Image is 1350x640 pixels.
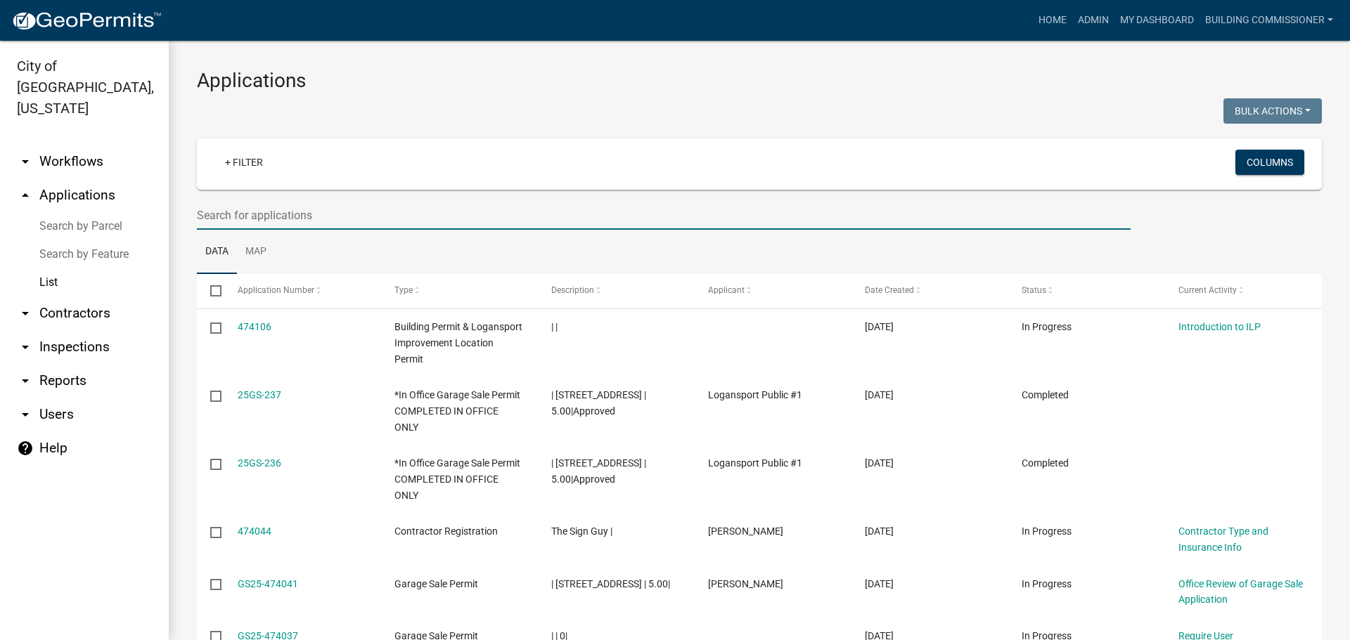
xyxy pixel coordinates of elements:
[238,578,298,589] a: GS25-474041
[708,457,802,469] span: Logansport Public #1
[224,274,380,308] datatable-header-cell: Application Number
[197,201,1131,230] input: Search for applications
[551,578,670,589] span: | 301 Burlington Ave | 5.00|
[238,389,281,400] a: 25GS-237
[1022,321,1072,332] span: In Progress
[197,69,1322,93] h3: Applications
[708,285,745,295] span: Applicant
[551,457,646,485] span: | 2719 Emmet Dr | 5.00|Approved
[695,274,851,308] datatable-header-cell: Applicant
[1178,578,1303,606] a: Office Review of Garage Sale Application
[551,525,612,537] span: The Sign Guy |
[380,274,537,308] datatable-header-cell: Type
[238,525,271,537] a: 474044
[865,285,914,295] span: Date Created
[708,525,783,537] span: Justin West
[394,321,522,365] span: Building Permit & Logansport Improvement Location Permit
[1200,7,1339,34] a: Building Commissioner
[1022,389,1069,400] span: Completed
[551,285,594,295] span: Description
[214,150,274,175] a: + Filter
[1022,457,1069,469] span: Completed
[538,274,695,308] datatable-header-cell: Description
[851,274,1008,308] datatable-header-cell: Date Created
[1114,7,1200,34] a: My Dashboard
[551,389,646,417] span: | 823 sunset drive | 5.00|Approved
[394,457,520,501] span: *In Office Garage Sale Permit COMPLETED IN OFFICE ONLY
[197,274,224,308] datatable-header-cell: Select
[1022,525,1072,537] span: In Progress
[1022,578,1072,589] span: In Progress
[1022,285,1046,295] span: Status
[1223,98,1322,124] button: Bulk Actions
[865,525,894,537] span: 09/05/2025
[238,457,281,469] a: 25GS-236
[865,578,894,589] span: 09/05/2025
[17,187,34,204] i: arrow_drop_up
[394,525,498,537] span: Contractor Registration
[1008,274,1165,308] datatable-header-cell: Status
[1165,274,1322,308] datatable-header-cell: Current Activity
[1072,7,1114,34] a: Admin
[238,285,314,295] span: Application Number
[237,230,275,275] a: Map
[17,372,34,389] i: arrow_drop_down
[17,339,34,355] i: arrow_drop_down
[1235,150,1304,175] button: Columns
[1033,7,1072,34] a: Home
[197,230,237,275] a: Data
[394,285,413,295] span: Type
[394,389,520,433] span: *In Office Garage Sale Permit COMPLETED IN OFFICE ONLY
[708,578,783,589] span: annette
[1178,525,1268,553] a: Contractor Type and Insurance Info
[865,389,894,400] span: 09/05/2025
[17,406,34,423] i: arrow_drop_down
[708,389,802,400] span: Logansport Public #1
[17,305,34,322] i: arrow_drop_down
[394,578,478,589] span: Garage Sale Permit
[551,321,558,332] span: | |
[865,457,894,469] span: 09/05/2025
[865,321,894,332] span: 09/05/2025
[17,153,34,170] i: arrow_drop_down
[1178,321,1261,332] a: Introduction to ILP
[238,321,271,332] a: 474106
[17,440,34,457] i: help
[1178,285,1237,295] span: Current Activity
